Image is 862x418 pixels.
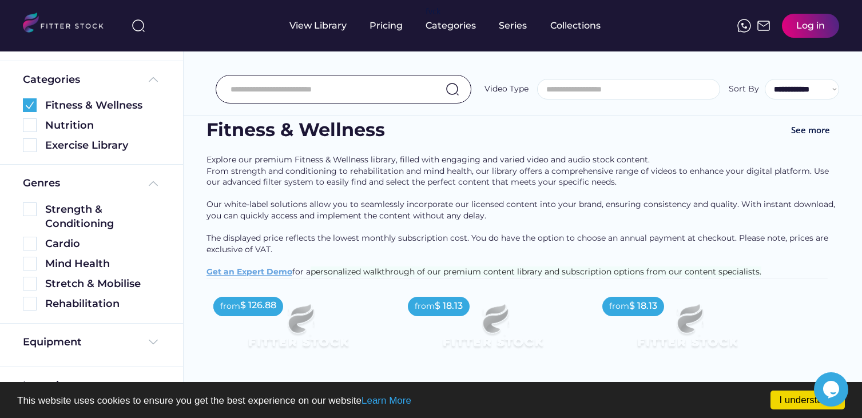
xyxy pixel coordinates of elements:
[757,19,770,33] img: Frame%2051.svg
[23,73,80,87] div: Categories
[23,257,37,270] img: Rectangle%205126.svg
[23,138,37,152] img: Rectangle%205126.svg
[23,277,37,290] img: Rectangle%205126.svg
[484,83,529,95] div: Video Type
[23,335,82,349] div: Equipment
[240,299,276,312] div: $ 126.88
[629,300,657,312] div: $ 18.13
[614,290,760,372] img: Frame%2079%20%281%29.svg
[446,82,459,96] img: search-normal.svg
[289,19,347,32] div: View Library
[225,290,371,372] img: Frame%2079%20%281%29.svg
[415,301,435,312] div: from
[45,257,160,271] div: Mind Health
[23,379,69,393] div: Intensity
[23,118,37,132] img: Rectangle%205126.svg
[45,202,160,231] div: Strength & Conditioning
[419,290,566,372] img: Frame%2079%20%281%29.svg
[206,266,292,277] a: Get an Expert Demo
[206,117,385,143] div: Fitness & Wellness
[737,19,751,33] img: meteor-icons_whatsapp%20%281%29.svg
[814,372,851,407] iframe: chat widget
[550,19,601,32] div: Collections
[435,300,463,312] div: $ 18.13
[499,19,527,32] div: Series
[770,391,845,409] a: I understand!
[45,98,160,113] div: Fitness & Wellness
[132,19,145,33] img: search-normal%203.svg
[23,297,37,310] img: Rectangle%205126.svg
[146,379,160,392] img: Frame%20%284%29.svg
[729,83,759,95] div: Sort By
[23,98,37,112] img: Group%201000002360.svg
[146,177,160,190] img: Frame%20%285%29.svg
[311,266,761,277] span: personalized walkthrough of our premium content library and subscription options from our content...
[146,73,160,86] img: Frame%20%285%29.svg
[23,176,60,190] div: Genres
[23,237,37,250] img: Rectangle%205126.svg
[426,19,476,32] div: Categories
[23,202,37,216] img: Rectangle%205126.svg
[796,19,825,32] div: Log in
[45,237,160,251] div: Cardio
[370,19,403,32] div: Pricing
[206,154,839,278] div: Explore our premium Fitness & Wellness library, filled with engaging and varied video and audio s...
[45,277,160,291] div: Stretch & Mobilise
[220,301,240,312] div: from
[362,395,411,406] a: Learn More
[45,118,160,133] div: Nutrition
[206,233,831,254] span: The displayed price reflects the lowest monthly subscription cost. You do have the option to choo...
[146,335,160,349] img: Frame%20%284%29.svg
[609,301,629,312] div: from
[17,396,845,405] p: This website uses cookies to ensure you get the best experience on our website
[782,117,839,143] button: See more
[23,13,113,36] img: LOGO.svg
[45,297,160,311] div: Rehabilitation
[426,6,440,17] div: fvck
[45,138,160,153] div: Exercise Library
